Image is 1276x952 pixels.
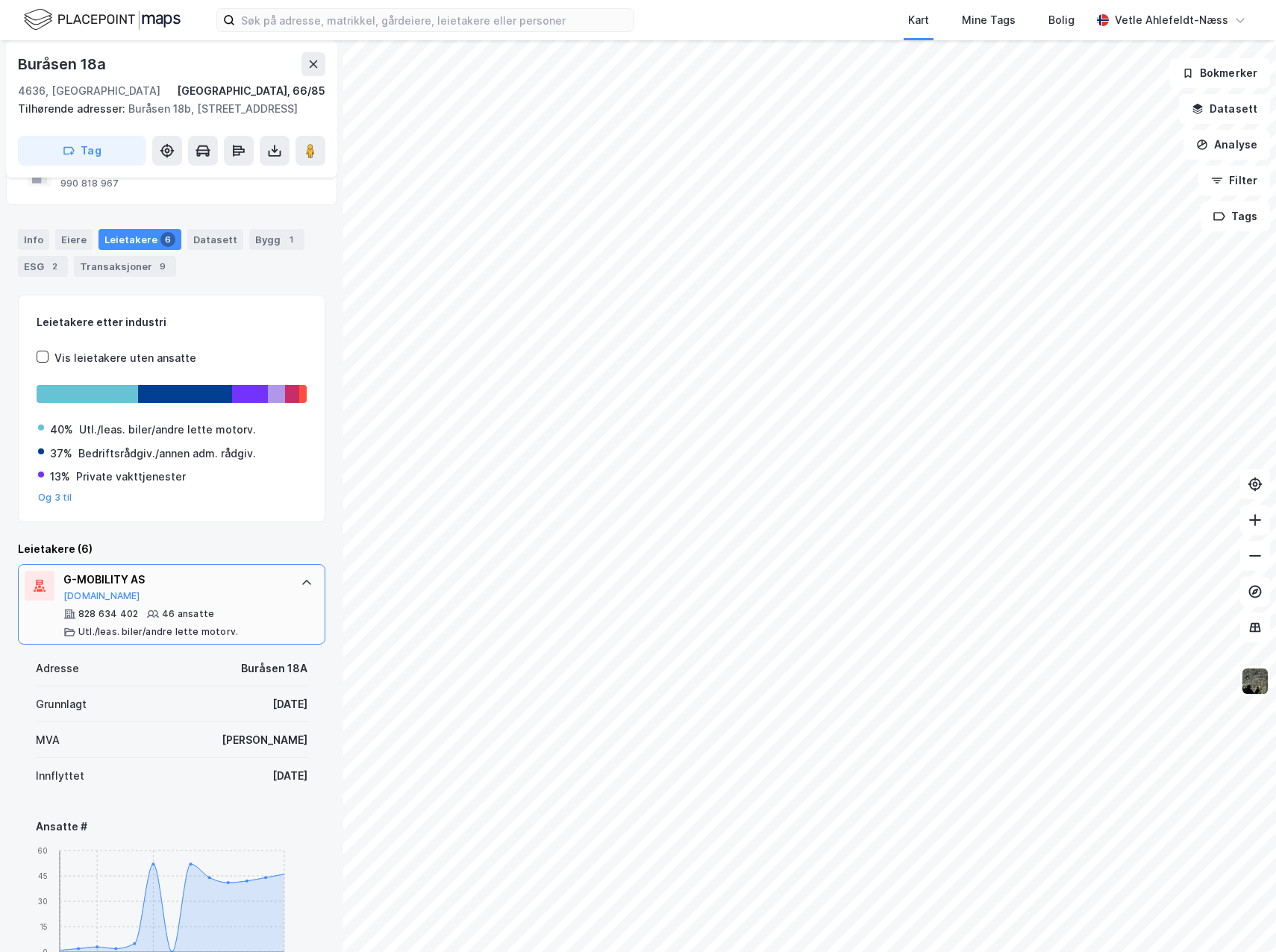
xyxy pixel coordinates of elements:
[98,229,181,250] div: Leietakere
[24,7,181,33] img: logo.f888ab2527a4732fd821a326f86c7f29.svg
[36,818,307,836] div: Ansatte #
[76,468,186,486] div: Private vakttjenester
[18,256,68,277] div: ESG
[18,540,325,558] div: Leietakere (6)
[47,259,62,274] div: 2
[1183,130,1270,160] button: Analyse
[37,846,48,855] tspan: 60
[38,492,72,504] button: Og 3 til
[1241,667,1269,695] img: 9k=
[241,660,307,677] div: Buråsen 18A
[284,232,298,247] div: 1
[55,229,93,250] div: Eiere
[36,767,84,785] div: Innflyttet
[18,82,160,100] div: 4636, [GEOGRAPHIC_DATA]
[222,731,307,749] div: [PERSON_NAME]
[63,590,140,602] button: [DOMAIN_NAME]
[1179,94,1270,124] button: Datasett
[18,52,109,76] div: Buråsen 18a
[63,571,286,589] div: G-MOBILITY AS
[38,871,48,880] tspan: 45
[1169,58,1270,88] button: Bokmerker
[272,695,307,713] div: [DATE]
[54,349,196,367] div: Vis leietakere uten ansatte
[272,767,307,785] div: [DATE]
[36,695,87,713] div: Grunnlagt
[249,229,304,250] div: Bygg
[18,102,128,115] span: Tilhørende adresser:
[79,421,256,439] div: Utl./leas. biler/andre lette motorv.
[50,468,70,486] div: 13%
[1201,201,1270,231] button: Tags
[40,922,48,931] tspan: 15
[177,82,325,100] div: [GEOGRAPHIC_DATA], 66/85
[78,626,238,638] div: Utl./leas. biler/andre lette motorv.
[1198,166,1270,195] button: Filter
[18,229,49,250] div: Info
[36,660,79,677] div: Adresse
[78,445,256,463] div: Bedriftsrådgiv./annen adm. rådgiv.
[235,9,634,31] input: Søk på adresse, matrikkel, gårdeiere, leietakere eller personer
[37,313,307,331] div: Leietakere etter industri
[18,100,313,118] div: Buråsen 18b, [STREET_ADDRESS]
[908,11,929,29] div: Kart
[1115,11,1228,29] div: Vetle Ahlefeldt-Næss
[160,232,175,247] div: 6
[962,11,1016,29] div: Mine Tags
[74,256,176,277] div: Transaksjoner
[78,608,138,620] div: 828 634 402
[18,136,146,166] button: Tag
[1201,880,1276,952] iframe: Chat Widget
[50,445,72,463] div: 37%
[1048,11,1075,29] div: Bolig
[155,259,170,274] div: 9
[60,178,119,190] div: 990 818 967
[50,421,73,439] div: 40%
[1201,880,1276,952] div: Kontrollprogram for chat
[162,608,214,620] div: 46 ansatte
[187,229,243,250] div: Datasett
[36,731,60,749] div: MVA
[38,897,48,906] tspan: 30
